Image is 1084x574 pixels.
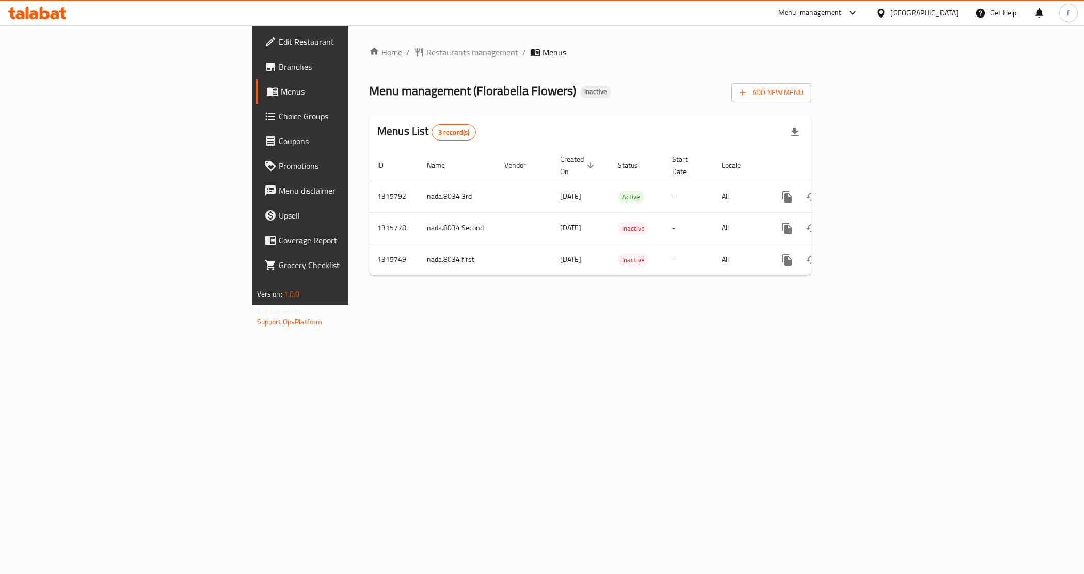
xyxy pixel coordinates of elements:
span: Name [427,159,458,172]
span: Locale [722,159,754,172]
h2: Menus List [377,123,476,141]
td: nada.8034 first [419,244,496,275]
span: 1.0.0 [284,287,300,301]
span: Inactive [618,254,649,266]
span: ID [377,159,397,172]
span: Status [618,159,651,172]
span: Menu management ( Florabella Flowers ) [369,79,576,102]
span: Restaurants management [426,46,518,58]
span: Branches [279,60,425,73]
button: Change Status [800,184,824,209]
div: Inactive [580,86,611,98]
button: Change Status [800,247,824,272]
span: [DATE] [560,221,581,235]
a: Edit Restaurant [256,29,433,54]
span: [DATE] [560,190,581,203]
div: Export file [783,120,807,145]
button: Change Status [800,216,824,241]
td: - [664,212,713,244]
span: Upsell [279,209,425,222]
table: enhanced table [369,150,882,276]
td: nada.8034 Second [419,212,496,244]
td: All [713,181,767,212]
span: Grocery Checklist [279,259,425,271]
span: Menus [543,46,566,58]
td: All [713,244,767,275]
a: Menu disclaimer [256,178,433,203]
a: Coupons [256,129,433,153]
span: Vendor [504,159,539,172]
a: Coverage Report [256,228,433,253]
span: Coupons [279,135,425,147]
a: Choice Groups [256,104,433,129]
a: Promotions [256,153,433,178]
div: Total records count [432,124,476,141]
span: Inactive [580,87,611,96]
span: Menus [281,85,425,98]
span: Created On [560,153,597,178]
button: more [775,216,800,241]
span: Inactive [618,223,649,235]
span: Active [618,191,644,203]
a: Restaurants management [414,46,518,58]
a: Upsell [256,203,433,228]
span: Get support on: [257,305,305,318]
td: nada.8034 3rd [419,181,496,212]
span: Menu disclaimer [279,184,425,197]
th: Actions [767,150,882,181]
td: - [664,181,713,212]
button: Add New Menu [731,83,811,102]
span: Promotions [279,160,425,172]
span: Choice Groups [279,110,425,122]
nav: breadcrumb [369,46,811,58]
td: All [713,212,767,244]
a: Branches [256,54,433,79]
div: Menu-management [778,7,842,19]
a: Grocery Checklist [256,253,433,277]
a: Support.OpsPlatform [257,315,323,329]
span: 3 record(s) [432,128,476,137]
button: more [775,247,800,272]
span: Version: [257,287,282,301]
span: f [1067,7,1070,19]
span: Coverage Report [279,234,425,246]
span: Start Date [672,153,701,178]
span: Add New Menu [740,86,803,99]
button: more [775,184,800,209]
div: Inactive [618,222,649,235]
span: Edit Restaurant [279,36,425,48]
div: [GEOGRAPHIC_DATA] [890,7,959,19]
span: [DATE] [560,253,581,266]
td: - [664,244,713,275]
a: Menus [256,79,433,104]
li: / [522,46,526,58]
